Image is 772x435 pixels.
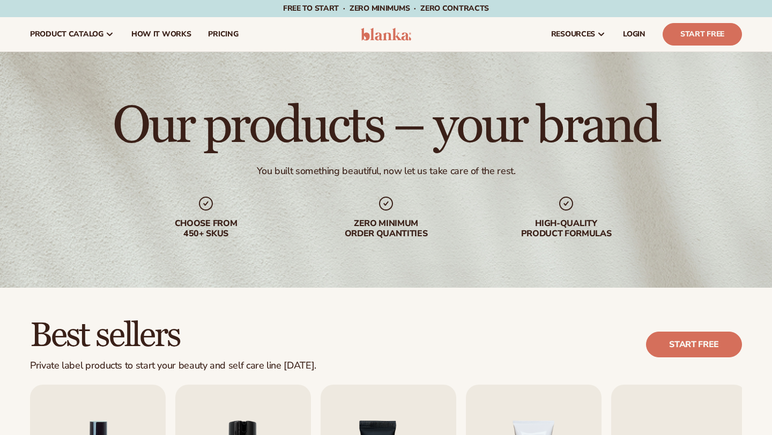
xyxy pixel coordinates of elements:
div: Zero minimum order quantities [317,219,455,239]
h2: Best sellers [30,318,316,354]
a: product catalog [21,17,123,51]
span: resources [551,30,595,39]
div: Private label products to start your beauty and self care line [DATE]. [30,360,316,372]
div: You built something beautiful, now let us take care of the rest. [257,165,516,177]
h1: Our products – your brand [113,101,659,152]
a: LOGIN [614,17,654,51]
a: How It Works [123,17,200,51]
span: product catalog [30,30,103,39]
a: pricing [199,17,247,51]
div: Choose from 450+ Skus [137,219,274,239]
a: Start free [646,332,742,357]
a: Start Free [663,23,742,46]
span: pricing [208,30,238,39]
img: logo [361,28,412,41]
span: Free to start · ZERO minimums · ZERO contracts [283,3,489,13]
span: How It Works [131,30,191,39]
span: LOGIN [623,30,645,39]
a: resources [543,17,614,51]
div: High-quality product formulas [498,219,635,239]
